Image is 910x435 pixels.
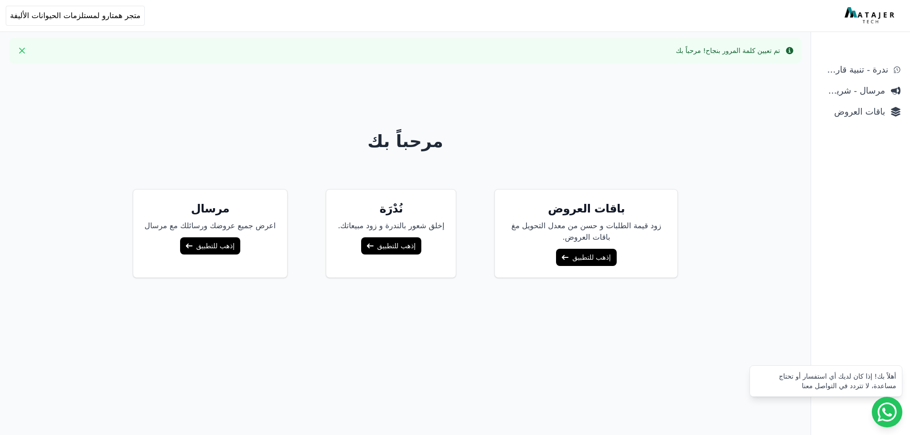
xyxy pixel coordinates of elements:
[821,105,885,118] span: باقات العروض
[180,237,240,255] a: إذهب للتطبيق
[145,201,276,216] h5: مرسال
[145,220,276,232] p: اعرض جميع عروضك ورسائلك مع مرسال
[39,132,772,151] h1: مرحباً بك
[10,10,140,21] span: متجر همتارو لمستلزمات الحيوانات الأليفة
[556,249,616,266] a: إذهب للتطبيق
[821,84,885,97] span: مرسال - شريط دعاية
[338,201,444,216] h5: نُدْرَة
[506,220,666,243] p: زود قيمة الطلبات و حسن من معدل التحويل مغ باقات العروض.
[506,201,666,216] h5: باقات العروض
[821,63,888,76] span: ندرة - تنبية قارب علي النفاذ
[676,46,780,55] div: تم تعيين كلمة المرور بنجاح! مرحباً بك
[845,7,897,24] img: MatajerTech Logo
[14,43,30,58] button: Close
[6,6,145,26] button: متجر همتارو لمستلزمات الحيوانات الأليفة
[756,371,896,391] div: أهلاً بك! إذا كان لديك أي استفسار أو تحتاج مساعدة، لا تتردد في التواصل معنا
[361,237,421,255] a: إذهب للتطبيق
[338,220,444,232] p: إخلق شعور بالندرة و زود مبيعاتك.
